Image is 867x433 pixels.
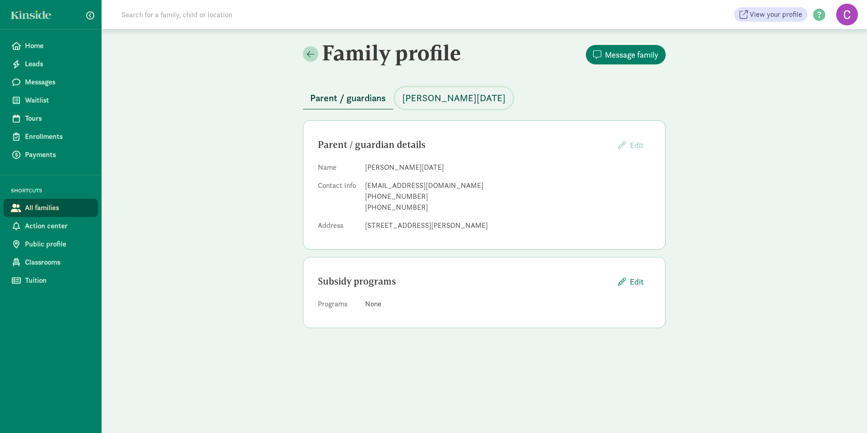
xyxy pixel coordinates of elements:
span: Public profile [25,239,91,250]
a: Leads [4,55,98,73]
button: [PERSON_NAME][DATE] [395,87,513,109]
span: Messages [25,77,91,88]
input: Search for a family, child or location [116,5,370,24]
span: Message family [605,49,658,61]
a: [PERSON_NAME][DATE] [395,93,513,103]
iframe: Chat Widget [822,389,867,433]
a: Payments [4,146,98,164]
span: View your profile [750,9,802,20]
a: Waitlist [4,91,98,109]
span: [PERSON_NAME][DATE] [402,91,506,105]
span: Payments [25,149,91,160]
a: All families [4,199,98,217]
span: Parent / guardians [310,91,386,105]
div: None [365,299,651,310]
span: Edit [630,140,643,150]
a: Tuition [4,271,98,290]
a: Classrooms [4,253,98,271]
button: Message family [586,45,666,64]
span: Action center [25,221,91,231]
a: Parent / guardians [303,93,393,103]
div: [PHONE_NUMBER] [365,202,651,213]
dt: Name [318,162,358,177]
dt: Address [318,220,358,235]
span: Home [25,40,91,51]
span: Tuition [25,275,91,286]
span: All families [25,202,91,213]
dt: Programs [318,299,358,313]
h2: Family profile [303,40,482,65]
a: Home [4,37,98,55]
button: Edit [611,272,651,291]
dd: [PERSON_NAME][DATE] [365,162,651,173]
span: Waitlist [25,95,91,106]
div: [PHONE_NUMBER] [365,191,651,202]
a: Public profile [4,235,98,253]
div: Subsidy programs [318,274,611,289]
a: Enrollments [4,128,98,146]
dt: Contact Info [318,180,358,216]
span: Classrooms [25,257,91,268]
a: Tours [4,109,98,128]
span: Leads [25,59,91,69]
a: Action center [4,217,98,235]
span: Enrollments [25,131,91,142]
dd: [STREET_ADDRESS][PERSON_NAME] [365,220,651,231]
span: Tours [25,113,91,124]
button: Edit [611,135,651,155]
div: [EMAIL_ADDRESS][DOMAIN_NAME] [365,180,651,191]
div: Parent / guardian details [318,138,611,152]
a: View your profile [734,7,808,22]
span: Edit [630,276,643,288]
a: Messages [4,73,98,91]
button: Parent / guardians [303,87,393,109]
